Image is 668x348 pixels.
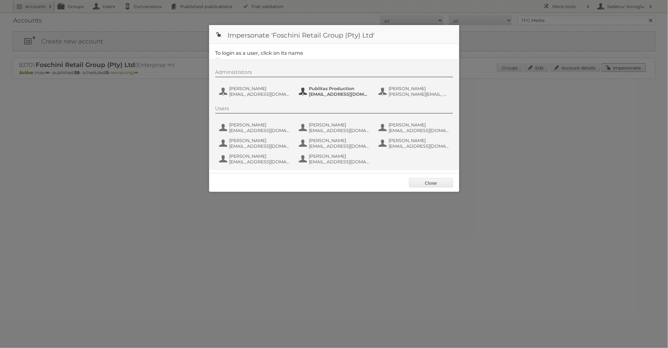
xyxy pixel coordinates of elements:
button: [PERSON_NAME] [EMAIL_ADDRESS][DOMAIN_NAME] [298,137,372,150]
button: [PERSON_NAME] [EMAIL_ADDRESS][DOMAIN_NAME] [218,137,292,150]
span: [PERSON_NAME] [229,138,290,143]
span: [EMAIL_ADDRESS][DOMAIN_NAME] [229,143,290,149]
span: [PERSON_NAME] [229,86,290,91]
span: [PERSON_NAME] [309,122,370,128]
span: Publitas Production [309,86,370,91]
span: [PERSON_NAME] [389,138,450,143]
button: Publitas Production [EMAIL_ADDRESS][DOMAIN_NAME] [298,85,372,98]
button: [PERSON_NAME] [EMAIL_ADDRESS][DOMAIN_NAME] [298,121,372,134]
span: [PERSON_NAME] [389,86,450,91]
span: [EMAIL_ADDRESS][DOMAIN_NAME] [309,159,370,165]
button: [PERSON_NAME] [EMAIL_ADDRESS][DOMAIN_NAME] [218,121,292,134]
legend: To login as a user, click on its name [215,50,304,56]
button: [PERSON_NAME] [EMAIL_ADDRESS][DOMAIN_NAME] [378,137,451,150]
button: [PERSON_NAME] [EMAIL_ADDRESS][DOMAIN_NAME] [378,121,451,134]
span: [EMAIL_ADDRESS][DOMAIN_NAME] [389,143,450,149]
span: [EMAIL_ADDRESS][DOMAIN_NAME] [229,128,290,133]
div: Administrators [215,69,453,77]
button: [PERSON_NAME] [EMAIL_ADDRESS][DOMAIN_NAME] [218,85,292,98]
a: Close [409,178,453,187]
span: [PERSON_NAME] [309,138,370,143]
span: [EMAIL_ADDRESS][DOMAIN_NAME] [229,159,290,165]
span: [EMAIL_ADDRESS][DOMAIN_NAME] [309,143,370,149]
span: [PERSON_NAME] [309,153,370,159]
span: [EMAIL_ADDRESS][DOMAIN_NAME] [389,128,450,133]
span: [PERSON_NAME] [389,122,450,128]
button: [PERSON_NAME] [PERSON_NAME][EMAIL_ADDRESS][DOMAIN_NAME] [378,85,451,98]
span: [PERSON_NAME] [229,122,290,128]
span: [PERSON_NAME] [229,153,290,159]
h1: Impersonate 'Foschini Retail Group (Pty) Ltd' [209,25,459,44]
div: Users [215,105,453,114]
span: [EMAIL_ADDRESS][DOMAIN_NAME] [229,91,290,97]
span: [EMAIL_ADDRESS][DOMAIN_NAME] [309,91,370,97]
button: [PERSON_NAME] [EMAIL_ADDRESS][DOMAIN_NAME] [218,153,292,165]
button: [PERSON_NAME] [EMAIL_ADDRESS][DOMAIN_NAME] [298,153,372,165]
span: [EMAIL_ADDRESS][DOMAIN_NAME] [309,128,370,133]
span: [PERSON_NAME][EMAIL_ADDRESS][DOMAIN_NAME] [389,91,450,97]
